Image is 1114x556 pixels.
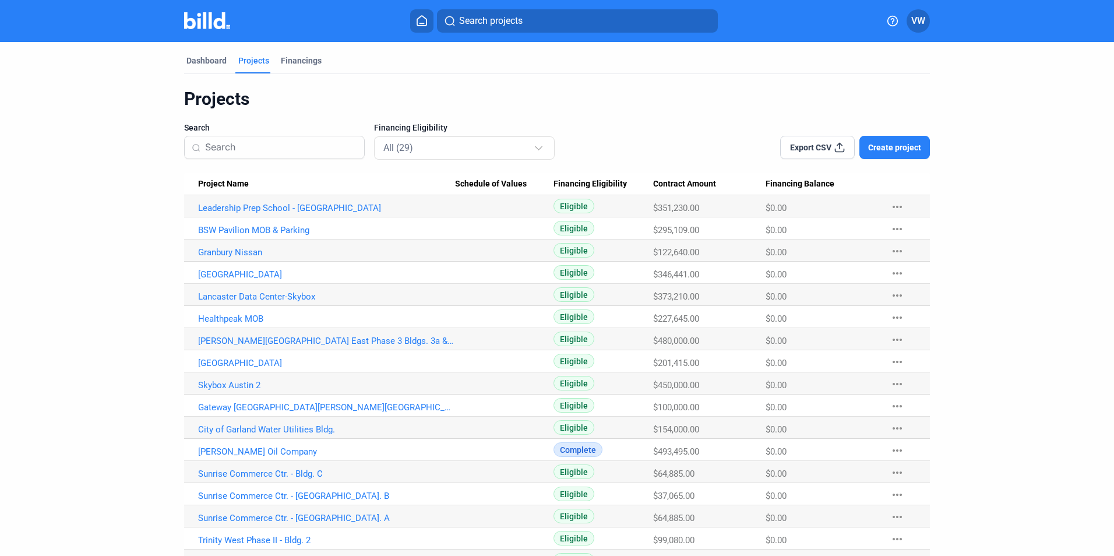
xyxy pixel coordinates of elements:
span: $0.00 [766,513,787,523]
span: $0.00 [766,535,787,546]
span: Contract Amount [653,179,716,189]
span: $0.00 [766,291,787,302]
span: Eligible [554,509,594,523]
span: Export CSV [790,142,831,153]
mat-icon: more_horiz [890,244,904,258]
input: Search [205,135,357,160]
a: [PERSON_NAME][GEOGRAPHIC_DATA] East Phase 3 Bldgs. 3a & 3b [198,336,455,346]
span: Financing Eligibility [374,122,447,133]
span: $100,000.00 [653,402,699,413]
span: Schedule of Values [455,179,527,189]
span: $37,065.00 [653,491,695,501]
img: Billd Company Logo [184,12,230,29]
span: Complete [554,442,602,457]
span: $346,441.00 [653,269,699,280]
mat-icon: more_horiz [890,466,904,480]
span: $0.00 [766,269,787,280]
div: Financing Eligibility [554,179,653,189]
span: Financing Balance [766,179,834,189]
mat-icon: more_horiz [890,421,904,435]
mat-icon: more_horiz [890,532,904,546]
span: Financing Eligibility [554,179,627,189]
mat-select-trigger: All (29) [383,142,413,153]
a: Sunrise Commerce Ctr. - [GEOGRAPHIC_DATA]. A [198,513,455,523]
span: Eligible [554,221,594,235]
span: Eligible [554,265,594,280]
mat-icon: more_horiz [890,333,904,347]
div: Project Name [198,179,455,189]
span: $351,230.00 [653,203,699,213]
button: Search projects [437,9,718,33]
mat-icon: more_horiz [890,377,904,391]
a: Leadership Prep School - [GEOGRAPHIC_DATA] [198,203,455,213]
div: Financing Balance [766,179,879,189]
span: $373,210.00 [653,291,699,302]
span: $201,415.00 [653,358,699,368]
button: VW [907,9,930,33]
span: $0.00 [766,424,787,435]
span: Eligible [554,376,594,390]
span: $493,495.00 [653,446,699,457]
span: Eligible [554,398,594,413]
span: $0.00 [766,491,787,501]
div: Financings [281,55,322,66]
span: Eligible [554,332,594,346]
span: $154,000.00 [653,424,699,435]
span: Create project [868,142,921,153]
span: $480,000.00 [653,336,699,346]
span: Eligible [554,354,594,368]
span: $0.00 [766,380,787,390]
div: Contract Amount [653,179,766,189]
span: $0.00 [766,358,787,368]
span: Project Name [198,179,249,189]
span: $295,109.00 [653,225,699,235]
span: $0.00 [766,314,787,324]
span: $0.00 [766,446,787,457]
span: Eligible [554,287,594,302]
mat-icon: more_horiz [890,266,904,280]
span: $0.00 [766,402,787,413]
span: Eligible [554,420,594,435]
span: Eligible [554,487,594,501]
button: Export CSV [780,136,855,159]
mat-icon: more_horiz [890,311,904,325]
div: Projects [238,55,269,66]
span: $64,885.00 [653,469,695,479]
a: Granbury Nissan [198,247,455,258]
a: Trinity West Phase II - Bldg. 2 [198,535,455,546]
mat-icon: more_horiz [890,355,904,369]
span: $0.00 [766,247,787,258]
a: City of Garland Water Utilities Bldg. [198,424,455,435]
a: [PERSON_NAME] Oil Company [198,446,455,457]
span: $0.00 [766,203,787,213]
mat-icon: more_horiz [890,444,904,458]
button: Create project [859,136,930,159]
span: Search projects [459,14,523,28]
mat-icon: more_horiz [890,399,904,413]
span: $122,640.00 [653,247,699,258]
span: $64,885.00 [653,513,695,523]
mat-icon: more_horiz [890,288,904,302]
span: $227,645.00 [653,314,699,324]
a: [GEOGRAPHIC_DATA] [198,269,455,280]
a: Sunrise Commerce Ctr. - Bldg. C [198,469,455,479]
div: Dashboard [186,55,227,66]
span: $0.00 [766,225,787,235]
span: Eligible [554,243,594,258]
div: Projects [184,88,930,110]
mat-icon: more_horiz [890,222,904,236]
a: Lancaster Data Center-Skybox [198,291,455,302]
span: $0.00 [766,336,787,346]
span: Eligible [554,199,594,213]
a: [GEOGRAPHIC_DATA] [198,358,455,368]
span: Eligible [554,309,594,324]
a: BSW Pavilion MOB & Parking [198,225,455,235]
a: Sunrise Commerce Ctr. - [GEOGRAPHIC_DATA]. B [198,491,455,501]
a: Gateway [GEOGRAPHIC_DATA][PERSON_NAME][GEOGRAPHIC_DATA] [198,402,455,413]
span: $450,000.00 [653,380,699,390]
span: Search [184,122,210,133]
mat-icon: more_horiz [890,200,904,214]
span: $99,080.00 [653,535,695,546]
div: Schedule of Values [455,179,554,189]
span: VW [911,14,925,28]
